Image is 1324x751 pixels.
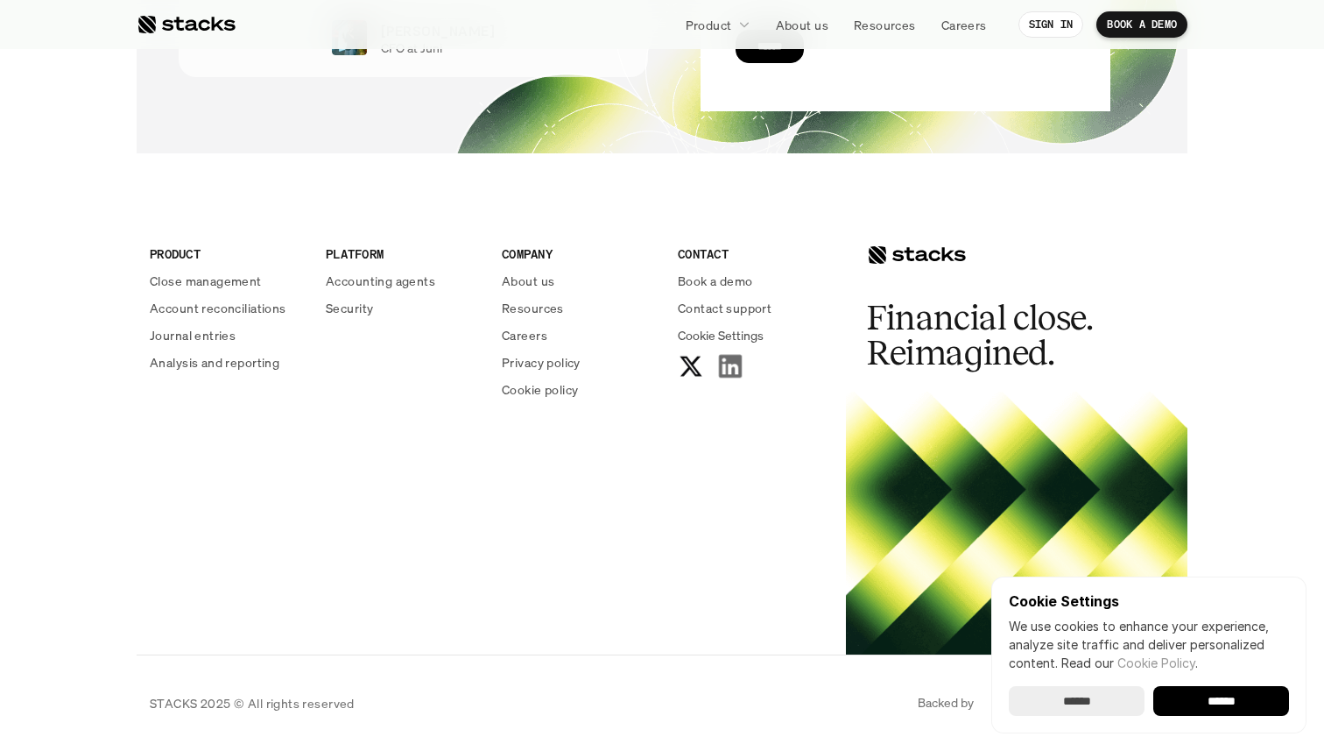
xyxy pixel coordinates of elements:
p: Resources [854,16,916,34]
a: Cookie policy [502,380,657,399]
p: Careers [941,16,987,34]
p: Privacy policy [502,353,581,372]
a: Resources [502,299,657,317]
p: Resources [502,299,564,317]
a: Account reconciliations [150,299,305,317]
p: Careers [502,326,547,344]
p: Analysis and reporting [150,353,279,372]
p: Cookie policy [502,380,578,399]
a: Analysis and reporting [150,353,305,372]
a: Close management [150,272,305,290]
a: Accounting agents [326,272,481,290]
p: Accounting agents [326,272,435,290]
a: Book a demo [678,272,833,290]
p: CONTACT [678,244,833,263]
h2: Financial close. Reimagined. [867,301,1130,371]
p: COMPANY [502,244,657,263]
p: Journal entries [150,326,236,344]
a: SIGN IN [1018,11,1084,38]
span: Cookie Settings [678,326,764,344]
button: Cookie Trigger [678,326,764,344]
p: Cookie Settings [1009,594,1289,608]
p: SIGN IN [1029,18,1074,31]
a: Journal entries [150,326,305,344]
a: About us [502,272,657,290]
p: Security [326,299,373,317]
p: We use cookies to enhance your experience, analyze site traffic and deliver personalized content. [1009,617,1289,672]
p: Backed by [918,696,974,711]
p: Contact support [678,299,771,317]
a: Resources [843,9,926,40]
p: PLATFORM [326,244,481,263]
a: Careers [502,326,657,344]
p: BOOK A DEMO [1107,18,1177,31]
a: Privacy Policy [207,406,284,418]
p: Close management [150,272,262,290]
p: PRODUCT [150,244,305,263]
p: Book a demo [678,272,753,290]
p: About us [776,16,828,34]
p: About us [502,272,554,290]
a: Careers [931,9,997,40]
a: Contact support [678,299,833,317]
p: STACKS 2025 © All rights reserved [150,694,355,712]
a: About us [765,9,839,40]
p: Product [686,16,732,34]
a: Privacy policy [502,353,657,372]
a: BOOK A DEMO [1096,11,1187,38]
p: Account reconciliations [150,299,286,317]
span: Read our . [1061,655,1198,670]
a: Security [326,299,481,317]
a: Cookie Policy [1117,655,1195,670]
